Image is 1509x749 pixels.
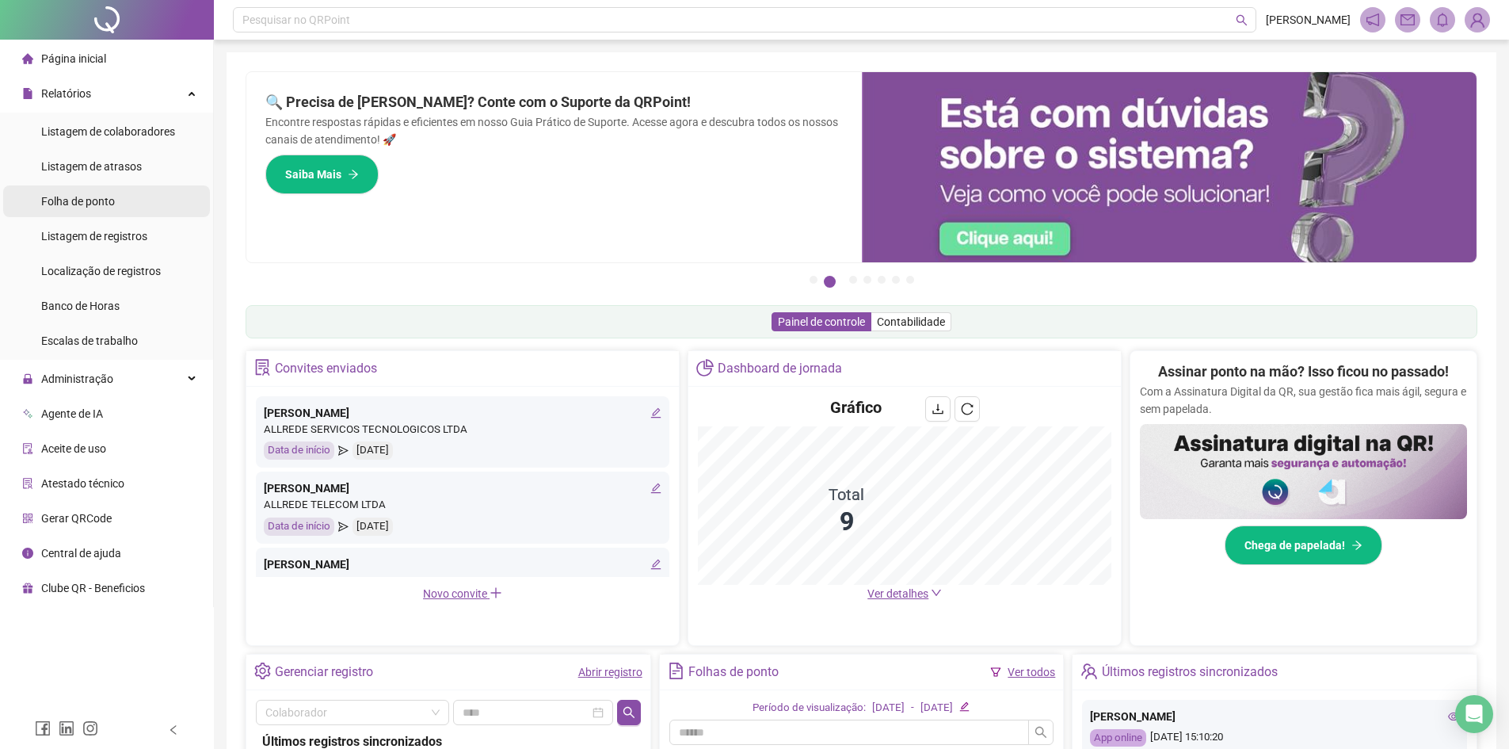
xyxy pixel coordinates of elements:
span: Localização de registros [41,265,161,277]
span: edit [650,483,661,494]
span: send [338,518,349,536]
span: Painel de controle [778,315,865,328]
span: Administração [41,373,113,385]
span: Página inicial [41,52,106,65]
span: Contabilidade [877,315,945,328]
h2: Assinar ponto na mão? Isso ficou no passado! [1158,361,1449,383]
span: bell [1435,13,1450,27]
span: file-text [668,663,684,679]
span: instagram [82,720,98,736]
div: Data de início [264,441,334,460]
div: - [911,700,914,717]
div: [DATE] 15:10:20 [1090,729,1459,747]
span: Clube QR - Beneficios [41,582,145,594]
div: [PERSON_NAME] [1090,708,1459,725]
span: arrow-right [1351,540,1362,551]
button: 3 [849,276,857,284]
span: Ver detalhes [867,587,928,600]
div: [PERSON_NAME] [264,404,661,422]
span: linkedin [59,720,74,736]
button: 2 [824,276,836,288]
span: [PERSON_NAME] [1266,11,1351,29]
span: eye [1448,711,1459,722]
span: gift [22,583,33,594]
img: banner%2F02c71560-61a6-44d4-94b9-c8ab97240462.png [1140,424,1467,519]
div: Dashboard de jornada [718,355,842,382]
div: Convites enviados [275,355,377,382]
span: Agente de IA [41,407,103,420]
span: Aceite de uso [41,442,106,455]
span: file [22,88,33,99]
div: ALLREDE TELECOM LTDA [264,497,661,514]
span: lock [22,373,33,384]
button: 4 [863,276,871,284]
span: reload [961,403,974,415]
div: [DATE] [872,700,905,717]
span: Novo convite [423,587,502,600]
span: filter [990,667,1001,678]
span: Listagem de colaboradores [41,125,175,138]
div: Folhas de ponto [688,659,779,686]
div: Data de início [264,518,334,536]
div: [DATE] [352,518,393,536]
span: setting [254,663,271,679]
button: Chega de papelada! [1225,525,1382,565]
div: App online [1090,729,1146,747]
h4: Gráfico [830,396,882,418]
img: 78155 [1465,8,1489,32]
span: Chega de papelada! [1244,537,1345,554]
img: banner%2F0cf4e1f0-cb71-40ef-aa93-44bd3d4ee559.png [862,72,1477,262]
span: Central de ajuda [41,547,121,560]
div: Período de visualização: [753,700,866,717]
span: solution [22,478,33,489]
span: notification [1366,13,1380,27]
h2: 🔍 Precisa de [PERSON_NAME]? Conte com o Suporte da QRPoint! [265,91,843,113]
span: plus [490,587,502,599]
span: download [932,403,944,415]
button: 1 [810,276,817,284]
span: Saiba Mais [285,166,341,183]
button: 5 [878,276,886,284]
span: arrow-right [348,169,359,180]
span: Folha de ponto [41,195,115,208]
div: [PERSON_NAME] [264,480,661,497]
div: [DATE] [920,700,953,717]
div: ALLREDE SERVICOS TECNOLOGICOS LTDA [264,573,661,590]
span: Relatórios [41,87,91,100]
span: Escalas de trabalho [41,334,138,347]
span: Listagem de atrasos [41,160,142,173]
a: Ver todos [1008,666,1055,678]
span: team [1080,663,1097,679]
span: search [1236,14,1248,26]
div: [PERSON_NAME] [264,556,661,573]
div: Open Intercom Messenger [1455,695,1493,733]
span: edit [650,559,661,570]
a: Ver detalhes down [867,587,942,600]
span: home [22,53,33,64]
span: search [623,706,635,719]
span: down [931,587,942,598]
span: Atestado técnico [41,477,124,490]
span: qrcode [22,513,33,524]
div: ALLREDE SERVICOS TECNOLOGICOS LTDA [264,422,661,438]
button: 7 [906,276,914,284]
span: audit [22,443,33,454]
span: solution [254,359,271,376]
span: edit [650,407,661,418]
span: mail [1400,13,1415,27]
div: [DATE] [352,441,393,460]
div: Últimos registros sincronizados [1102,659,1278,686]
button: Saiba Mais [265,155,379,194]
div: Gerenciar registro [275,659,373,686]
span: Banco de Horas [41,300,120,312]
span: pie-chart [696,359,713,376]
span: send [338,441,349,460]
span: left [168,724,179,736]
p: Encontre respostas rápidas e eficientes em nosso Guia Prático de Suporte. Acesse agora e descubra... [265,113,843,148]
span: info-circle [22,548,33,559]
span: edit [959,701,970,712]
span: Gerar QRCode [41,512,112,525]
p: Com a Assinatura Digital da QR, sua gestão fica mais ágil, segura e sem papelada. [1140,383,1467,418]
a: Abrir registro [578,666,642,678]
span: Listagem de registros [41,230,147,243]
